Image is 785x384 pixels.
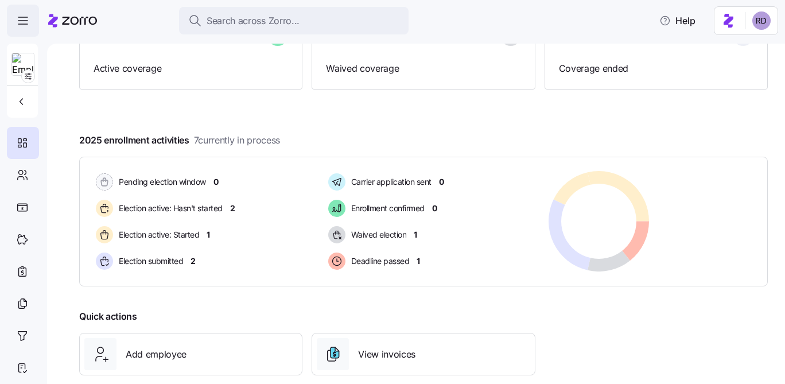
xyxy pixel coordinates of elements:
[94,61,288,76] span: Active coverage
[191,255,196,267] span: 2
[559,30,568,44] span: 4
[650,9,705,32] button: Help
[115,203,223,214] span: Election active: Hasn't started
[115,255,183,267] span: Election submitted
[12,53,34,76] img: Employer logo
[432,203,437,214] span: 0
[79,309,137,324] span: Quick actions
[659,14,695,28] span: Help
[348,255,410,267] span: Deadline passed
[115,229,199,241] span: Election active: Started
[348,229,407,241] span: Waived election
[115,176,206,188] span: Pending election window
[326,61,520,76] span: Waived coverage
[326,30,349,44] span: 165
[559,61,753,76] span: Coverage ended
[207,14,300,28] span: Search across Zorro...
[439,176,444,188] span: 0
[79,133,280,148] span: 2025 enrollment activities
[94,30,116,44] span: 162
[179,7,409,34] button: Search across Zorro...
[417,255,420,267] span: 1
[194,133,280,148] span: 7 currently in process
[358,347,415,362] span: View invoices
[126,347,186,362] span: Add employee
[414,229,417,241] span: 1
[230,203,235,214] span: 2
[207,229,210,241] span: 1
[752,11,771,30] img: 6d862e07fa9c5eedf81a4422c42283ac
[348,176,432,188] span: Carrier application sent
[213,176,219,188] span: 0
[348,203,425,214] span: Enrollment confirmed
